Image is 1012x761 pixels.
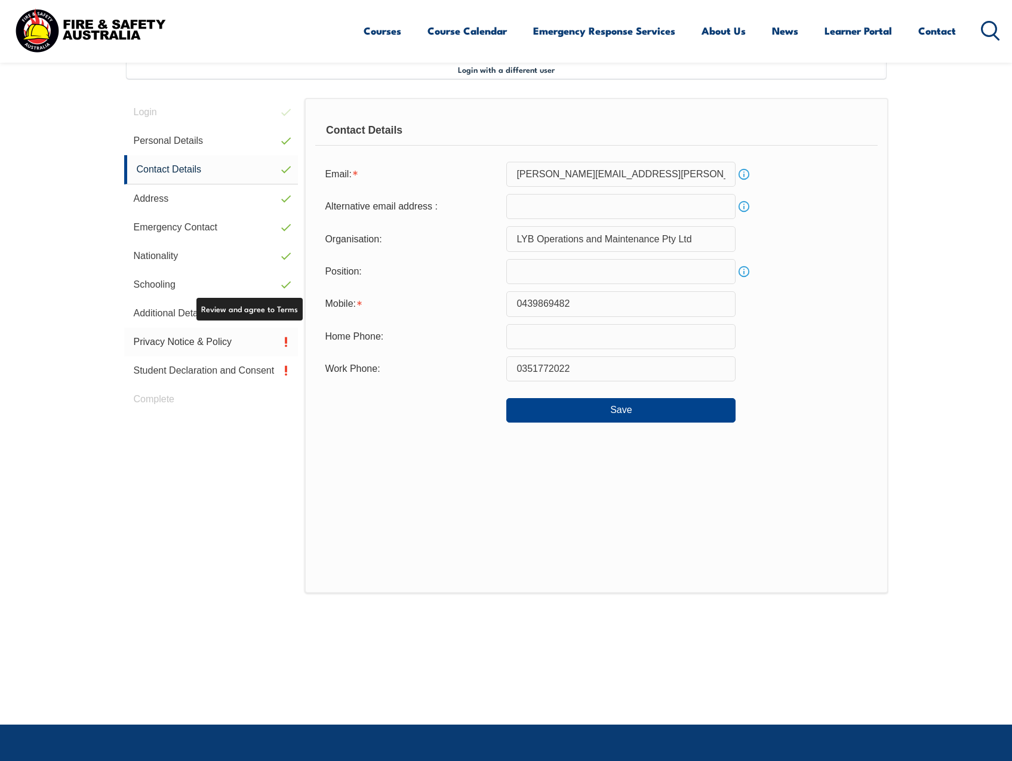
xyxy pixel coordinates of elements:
[315,260,506,283] div: Position:
[124,213,299,242] a: Emergency Contact
[315,163,506,186] div: Email is required.
[315,195,506,218] div: Alternative email address :
[124,328,299,356] a: Privacy Notice & Policy
[772,15,798,47] a: News
[702,15,746,47] a: About Us
[124,155,299,184] a: Contact Details
[458,64,555,74] span: Login with a different user
[427,15,507,47] a: Course Calendar
[506,356,736,381] input: Phone numbers must be numeric, 10 characters and contain no spaces.
[364,15,401,47] a: Courses
[825,15,892,47] a: Learner Portal
[124,356,299,385] a: Student Declaration and Consent
[533,15,675,47] a: Emergency Response Services
[506,398,736,422] button: Save
[124,270,299,299] a: Schooling
[506,324,736,349] input: Phone numbers must be numeric, 10 characters and contain no spaces.
[124,299,299,328] a: Additional Details
[124,184,299,213] a: Address
[124,127,299,155] a: Personal Details
[736,198,752,215] a: Info
[918,15,956,47] a: Contact
[736,263,752,280] a: Info
[736,166,752,183] a: Info
[124,242,299,270] a: Nationality
[315,325,506,348] div: Home Phone:
[506,291,736,316] input: Mobile numbers must be numeric, 10 characters and contain no spaces.
[315,358,506,380] div: Work Phone:
[315,116,877,146] div: Contact Details
[315,292,506,315] div: Mobile is required.
[315,227,506,250] div: Organisation:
